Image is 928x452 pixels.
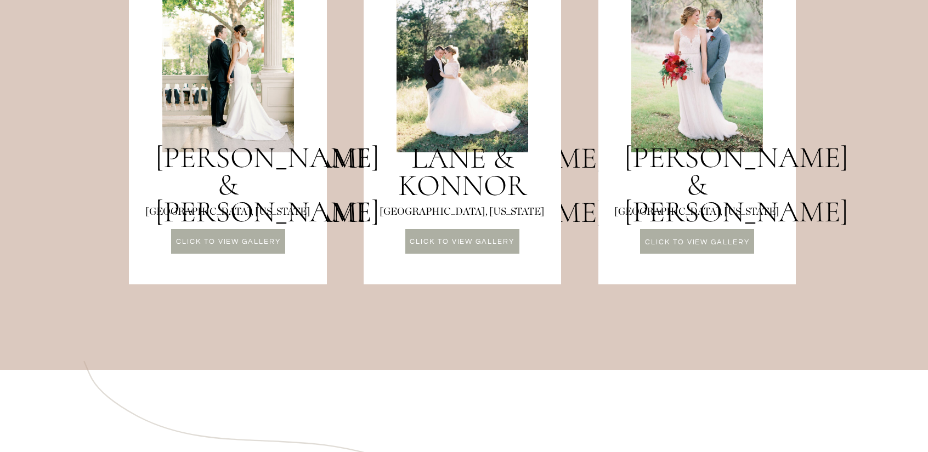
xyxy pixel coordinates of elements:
p: [GEOGRAPHIC_DATA], [US_STATE] [129,205,326,222]
a: CLICK TO VIEW GALLERY [172,238,285,248]
a: [PERSON_NAME] & [PERSON_NAME] [155,144,301,199]
a: [PERSON_NAME] & [PERSON_NAME] [624,144,769,199]
p: [GEOGRAPHIC_DATA], [US_STATE] [598,205,795,222]
p: [GEOGRAPHIC_DATA], [US_STATE] [363,205,561,220]
a: CLICK TO VIEW GALLERY [641,239,754,248]
a: Lane & konnor [381,145,545,201]
a: CLICK TO VIEW GALLERY [405,238,519,248]
p: [GEOGRAPHIC_DATA], [US_STATE] [128,205,326,221]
